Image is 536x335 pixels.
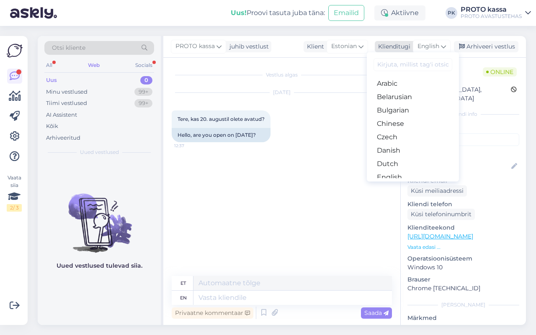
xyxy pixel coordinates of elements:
a: Danish [367,144,459,157]
div: Uus [46,76,57,84]
p: Klienditeekond [407,223,519,232]
p: Chrome [TECHNICAL_ID] [407,284,519,293]
div: Proovi tasuta juba täna: [231,8,325,18]
p: Operatsioonisüsteem [407,254,519,263]
div: All [44,60,54,71]
div: Privaatne kommentaar [172,307,253,319]
a: Belarusian [367,90,459,104]
div: 99+ [134,88,152,96]
p: Märkmed [407,314,519,322]
a: Arabic [367,77,459,90]
p: Kliendi email [407,176,519,185]
p: Windows 10 [407,263,519,272]
div: 0 [140,76,152,84]
b: Uus! [231,9,247,17]
span: Saada [364,309,389,317]
div: 99+ [134,99,152,107]
div: Klient [304,42,324,51]
div: en [180,291,187,305]
span: Uued vestlused [80,148,119,156]
div: Küsi meiliaadressi [407,185,467,197]
div: Tiimi vestlused [46,99,87,107]
button: Emailid [328,5,364,21]
span: Estonian [331,42,357,51]
div: Kliendi info [407,110,519,118]
div: Aktiivne [374,5,425,20]
div: Web [86,60,101,71]
div: Küsi telefoninumbrit [407,209,475,220]
a: Dutch [367,157,459,171]
div: Vaata siia [7,174,22,212]
p: Uued vestlused tulevad siia. [57,261,142,270]
div: Socials [134,60,154,71]
input: Kirjuta, millist tag'i otsid [374,58,452,71]
div: et [180,276,186,290]
div: Arhiveeritud [46,134,80,142]
div: Minu vestlused [46,88,88,96]
span: Otsi kliente [52,43,85,52]
p: Kliendi telefon [407,200,519,209]
span: PROTO kassa [175,42,215,51]
div: Kõik [46,122,58,130]
div: [GEOGRAPHIC_DATA], [GEOGRAPHIC_DATA] [410,85,511,103]
a: English [367,171,459,184]
div: juhib vestlust [226,42,269,51]
div: PK [446,7,457,19]
span: Tere, kas 20. augustil olete avatud? [178,116,265,122]
div: PROTO kassa [461,6,522,13]
div: AI Assistent [46,111,77,119]
input: Lisa tag [407,133,519,146]
input: Lisa nimi [408,162,510,171]
img: No chats [38,179,161,254]
a: [URL][DOMAIN_NAME] [407,233,473,240]
div: [DATE] [172,89,392,96]
div: PROTO AVASTUSTEHAS [461,13,522,20]
img: Askly Logo [7,43,23,59]
span: Online [483,67,517,77]
div: 2 / 3 [7,204,22,212]
div: Hello, are you open on [DATE]? [172,128,271,142]
a: Bulgarian [367,104,459,117]
span: English [417,42,439,51]
span: 12:37 [174,143,206,149]
p: Vaata edasi ... [407,243,519,251]
div: Vestlus algas [172,71,392,79]
p: Kliendi nimi [407,149,519,158]
p: Kliendi tag'id [407,123,519,132]
a: Chinese [367,117,459,130]
a: Czech [367,130,459,144]
a: PROTO kassaPROTO AVASTUSTEHAS [461,6,531,20]
p: Brauser [407,275,519,284]
div: Arhiveeri vestlus [454,41,518,52]
div: [PERSON_NAME] [407,301,519,309]
div: Klienditugi [375,42,410,51]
